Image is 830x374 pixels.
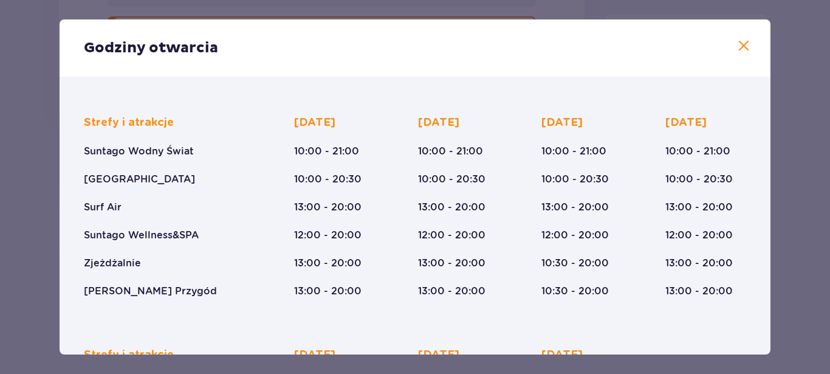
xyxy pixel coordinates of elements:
[84,257,141,270] p: Zjeżdżalnie
[541,173,609,186] p: 10:00 - 20:30
[294,285,362,298] p: 13:00 - 20:00
[418,116,459,130] p: [DATE]
[665,201,733,214] p: 13:00 - 20:00
[541,229,609,242] p: 12:00 - 20:00
[84,348,174,362] p: Strefy i atrakcje
[541,201,609,214] p: 13:00 - 20:00
[418,229,485,242] p: 12:00 - 20:00
[294,116,335,130] p: [DATE]
[418,173,485,186] p: 10:00 - 20:30
[665,285,733,298] p: 13:00 - 20:00
[418,145,483,158] p: 10:00 - 21:00
[665,257,733,270] p: 13:00 - 20:00
[541,116,583,130] p: [DATE]
[665,229,733,242] p: 12:00 - 20:00
[84,116,174,130] p: Strefy i atrakcje
[84,145,194,158] p: Suntago Wodny Świat
[418,201,485,214] p: 13:00 - 20:00
[665,173,733,186] p: 10:00 - 20:30
[418,348,459,362] p: [DATE]
[541,145,606,158] p: 10:00 - 21:00
[84,229,199,242] p: Suntago Wellness&SPA
[294,145,359,158] p: 10:00 - 21:00
[294,229,362,242] p: 12:00 - 20:00
[84,173,195,186] p: [GEOGRAPHIC_DATA]
[84,201,122,214] p: Surf Air
[665,116,707,130] p: [DATE]
[84,39,218,57] p: Godziny otwarcia
[294,257,362,270] p: 13:00 - 20:00
[665,145,730,158] p: 10:00 - 21:00
[541,348,583,362] p: [DATE]
[418,285,485,298] p: 13:00 - 20:00
[541,285,609,298] p: 10:30 - 20:00
[418,257,485,270] p: 13:00 - 20:00
[84,285,217,298] p: [PERSON_NAME] Przygód
[294,348,335,362] p: [DATE]
[294,201,362,214] p: 13:00 - 20:00
[294,173,362,186] p: 10:00 - 20:30
[541,257,609,270] p: 10:30 - 20:00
